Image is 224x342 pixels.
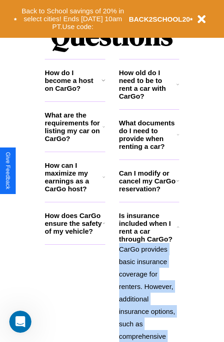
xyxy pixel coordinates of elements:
[5,152,11,189] div: Give Feedback
[45,212,103,235] h3: How does CarGo ensure the safety of my vehicle?
[119,119,177,150] h3: What documents do I need to provide when renting a car?
[9,311,31,333] iframe: Intercom live chat
[119,212,177,243] h3: Is insurance included when I rent a car through CarGo?
[45,69,102,92] h3: How do I become a host on CarGo?
[119,169,176,193] h3: Can I modify or cancel my CarGo reservation?
[129,15,190,23] b: BACK2SCHOOL20
[17,5,129,33] button: Back to School savings of 20% in select cities! Ends [DATE] 10am PT.Use code:
[45,111,103,142] h3: What are the requirements for listing my car on CarGo?
[119,69,177,100] h3: How old do I need to be to rent a car with CarGo?
[45,161,103,193] h3: How can I maximize my earnings as a CarGo host?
